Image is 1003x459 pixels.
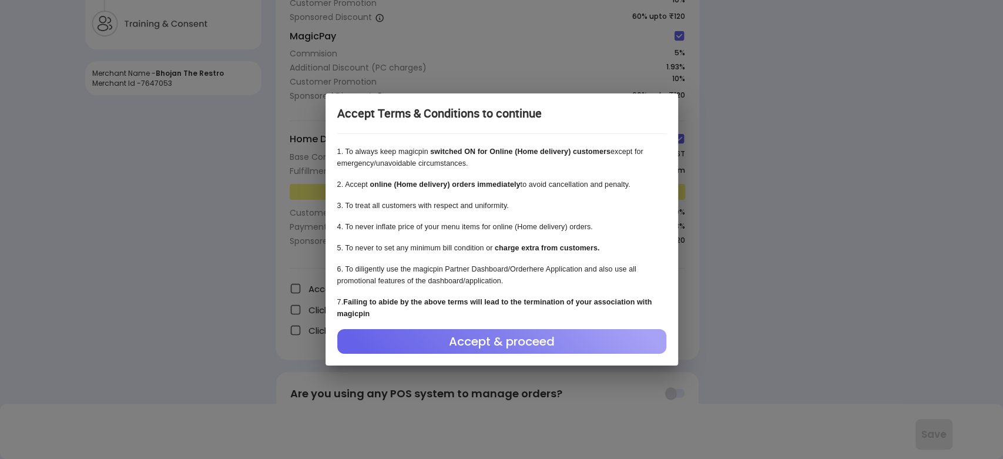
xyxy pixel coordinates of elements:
p: 6 . To diligently use the magicpin Partner Dashboard/Orderhere Application and also use all promo... [337,263,666,287]
div: Accept & proceed [337,329,666,354]
b: switched ON for Online (Home delivery) customers [430,148,610,156]
p: 5 . To never to set any minimum bill condition or [337,242,666,254]
div: Accept Terms & Conditions to continue [337,105,666,122]
p: 4 . To never inflate price of your menu items for online (Home delivery) orders. [337,221,666,233]
p: 7 . [337,296,666,320]
p: 2 . Accept to avoid cancellation and penalty. [337,179,666,190]
b: charge extra from customers. [495,244,599,252]
b: Failing to abide by the above terms will lead to the termination of your association with magicpin [337,298,652,318]
p: 3 . To treat all customers with respect and uniformity. [337,200,666,212]
b: online (Home delivery) orders immediately [370,180,520,189]
p: 1 . To always keep magicpin except for emergency/unavoidable circumstances. [337,146,666,169]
